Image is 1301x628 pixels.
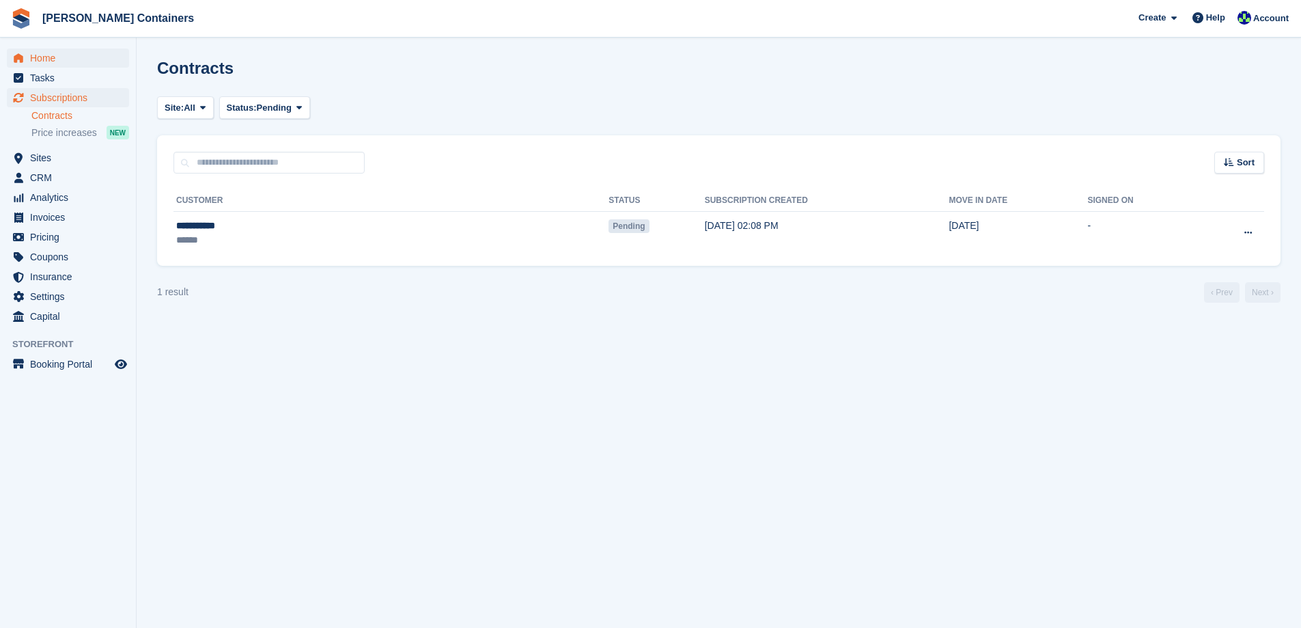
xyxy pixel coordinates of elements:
img: stora-icon-8386f47178a22dfd0bd8f6a31ec36ba5ce8667c1dd55bd0f319d3a0aa187defe.svg [11,8,31,29]
span: Tasks [30,68,112,87]
span: Pricing [30,228,112,247]
span: Analytics [30,188,112,207]
span: Home [30,49,112,68]
a: Next [1245,282,1281,303]
span: Insurance [30,267,112,286]
button: Status: Pending [219,96,310,119]
img: Audra Whitelaw [1237,11,1251,25]
span: Coupons [30,247,112,267]
span: Account [1253,12,1289,25]
span: All [184,101,195,115]
a: menu [7,355,129,374]
a: menu [7,307,129,326]
span: Status: [227,101,257,115]
a: menu [7,88,129,107]
h1: Contracts [157,59,234,77]
a: menu [7,267,129,286]
span: Settings [30,287,112,306]
span: Price increases [31,126,97,139]
span: Booking Portal [30,355,112,374]
th: Move in date [949,190,1087,212]
a: menu [7,168,129,187]
span: Site: [165,101,184,115]
div: 1 result [157,285,188,299]
a: menu [7,247,129,267]
th: Subscription created [705,190,949,212]
a: menu [7,49,129,68]
span: Sort [1237,156,1255,169]
td: [DATE] [949,212,1087,255]
div: NEW [107,126,129,139]
a: menu [7,188,129,207]
span: Subscriptions [30,88,112,107]
th: Signed on [1087,190,1196,212]
span: Storefront [12,338,136,351]
a: Previous [1204,282,1240,303]
a: Preview store [113,356,129,372]
span: Invoices [30,208,112,227]
th: Customer [173,190,608,212]
a: menu [7,208,129,227]
nav: Page [1201,282,1283,303]
button: Site: All [157,96,214,119]
a: Contracts [31,109,129,122]
a: menu [7,228,129,247]
a: menu [7,287,129,306]
th: Status [608,190,704,212]
td: [DATE] 02:08 PM [705,212,949,255]
span: Help [1206,11,1225,25]
span: Create [1138,11,1166,25]
span: CRM [30,168,112,187]
a: [PERSON_NAME] Containers [37,7,199,29]
span: Pending [257,101,292,115]
span: Sites [30,148,112,167]
span: Pending [608,219,649,233]
a: menu [7,68,129,87]
a: menu [7,148,129,167]
span: Capital [30,307,112,326]
a: Price increases NEW [31,125,129,140]
td: - [1087,212,1196,255]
